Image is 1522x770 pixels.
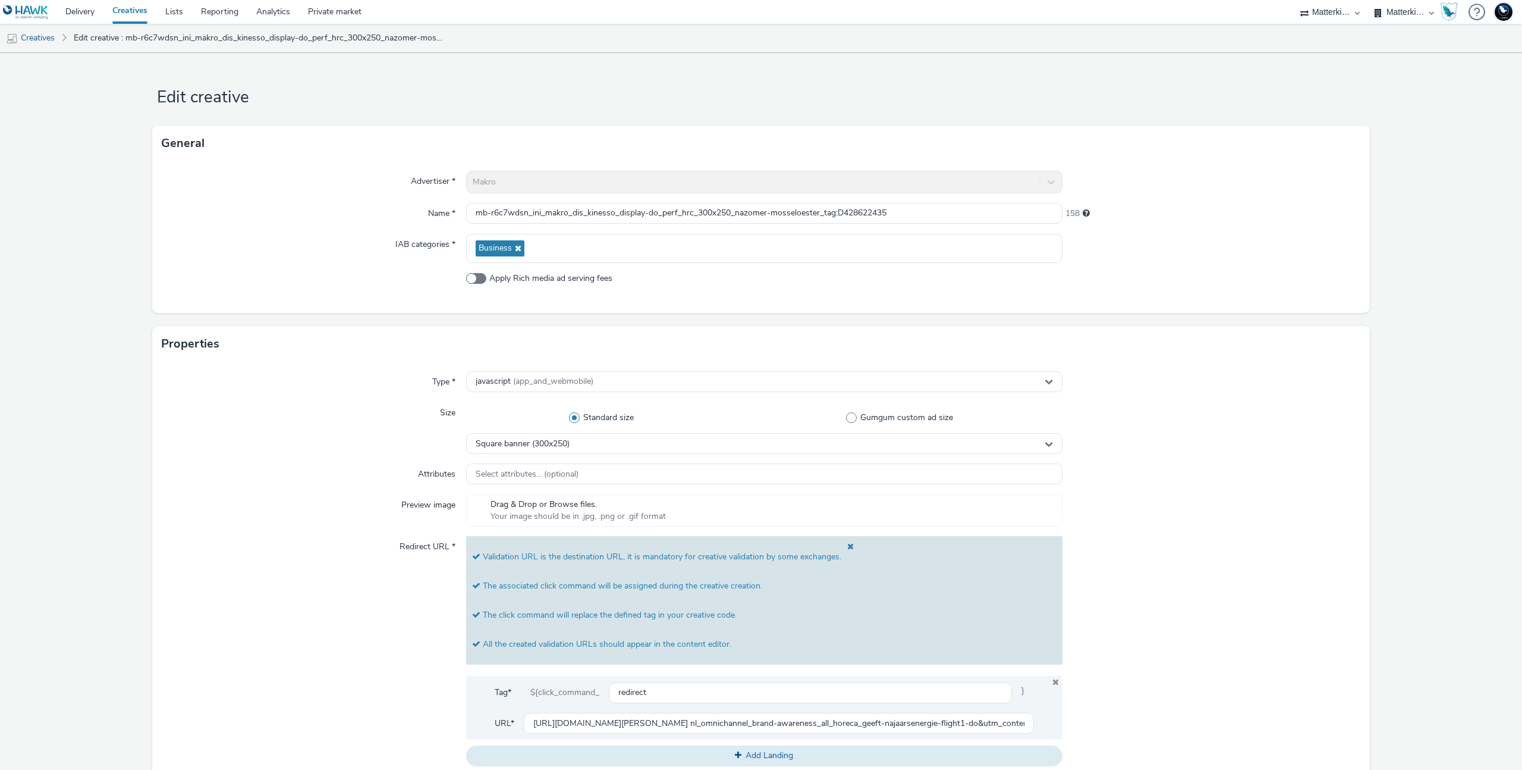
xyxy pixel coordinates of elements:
[490,499,666,511] span: Drag & Drop or Browse files.
[521,682,609,703] div: ${click_command_
[476,377,593,387] span: javascript
[1495,3,1512,21] img: Support Hawk
[1065,208,1080,220] span: 158
[524,713,1034,734] input: url...
[397,494,460,511] label: Preview image
[161,134,205,152] h3: General
[395,536,460,553] label: Redirect URL *
[435,402,460,419] label: Size
[161,335,219,353] h3: Properties
[427,371,460,388] label: Type *
[6,33,18,45] img: mobile
[1012,682,1034,703] span: }
[513,375,593,387] span: (app_and_webmobile)
[746,750,793,761] span: Add Landing
[391,234,460,251] label: IAB categories *
[583,412,634,424] span: Standard size
[1440,2,1458,21] img: Hawk Academy
[3,5,49,20] img: undefined Logo
[472,609,1056,621] p: The click command will replace the defined tag in your creative code.
[466,746,1062,766] button: Add Landing
[472,580,1056,592] p: The associated click command will be assigned during the creative creation.
[860,412,953,424] span: Gumgum custom ad size
[413,464,460,480] label: Attributes
[68,24,448,52] a: Edit creative : mb-r6c7wdsn_ini_makro_dis_kinesso_display-do_perf_hrc_300x250_nazomer-mosseloeste...
[490,511,666,522] span: Your image should be in .jpg, .png or .gif format
[476,469,578,480] span: Select attributes... (optional)
[472,638,1056,650] p: All the created validation URLs should appear in the content editor.
[479,243,512,253] span: Business
[406,171,460,187] label: Advertiser *
[466,203,1062,224] input: Name
[472,550,841,563] p: Validation URL is the destination URL, it is mandatory for creative validation by some exchanges.
[1083,208,1090,220] div: Maximum 255 characters
[476,439,570,449] span: Square banner (300x250)
[423,203,460,220] label: Name *
[152,86,1370,109] h1: Edit creative
[489,273,612,284] span: Apply Rich media ad serving fees
[1440,2,1463,21] a: Hawk Academy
